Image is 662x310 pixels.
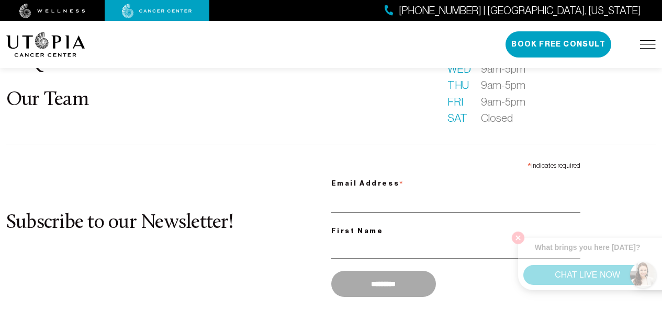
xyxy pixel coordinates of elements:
span: 9am-5pm [481,61,525,77]
a: Our Team [6,90,88,110]
img: logo [6,32,85,57]
span: Closed [481,110,513,127]
label: Email Address [331,173,581,191]
span: [PHONE_NUMBER] | [GEOGRAPHIC_DATA], [US_STATE] [399,3,641,18]
img: wellness [19,4,85,18]
span: Fri [447,94,468,110]
h2: Subscribe to our Newsletter! [6,212,331,234]
img: icon-hamburger [640,40,656,49]
label: First Name [331,225,581,237]
span: 9am-5pm [481,94,525,110]
button: Book Free Consult [506,31,611,58]
img: cancer center [122,4,192,18]
div: indicates required [331,157,581,172]
span: Sat [447,110,468,127]
a: [PHONE_NUMBER] | [GEOGRAPHIC_DATA], [US_STATE] [385,3,641,18]
span: 9am-5pm [481,77,525,94]
span: Wed [447,61,468,77]
span: Thu [447,77,468,94]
